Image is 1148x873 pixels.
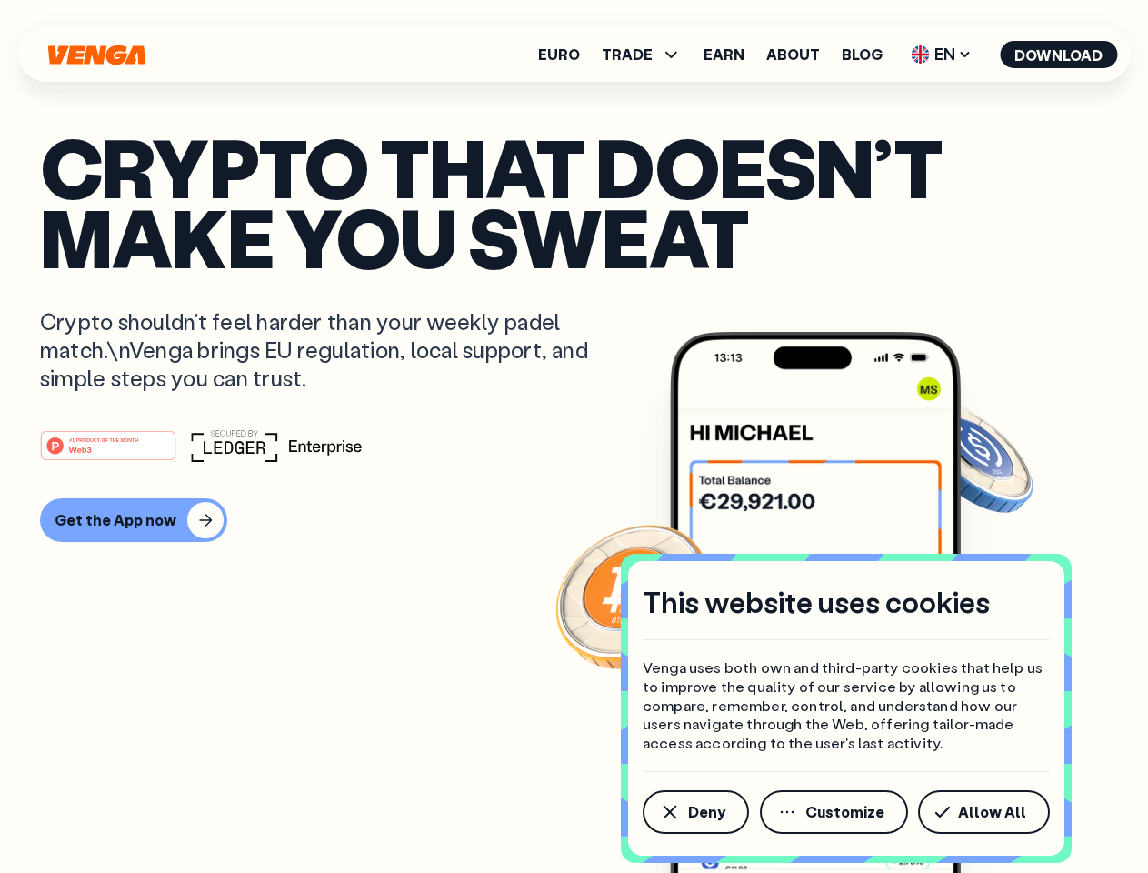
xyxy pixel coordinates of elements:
a: Euro [538,47,580,62]
p: Venga uses both own and third-party cookies that help us to improve the quality of our service by... [643,658,1050,753]
img: Bitcoin [552,514,715,677]
button: Deny [643,790,749,834]
span: TRADE [602,47,653,62]
span: Customize [805,805,884,819]
p: Crypto shouldn’t feel harder than your weekly padel match.\nVenga brings EU regulation, local sup... [40,307,614,393]
span: Allow All [958,805,1026,819]
button: Allow All [918,790,1050,834]
a: About [766,47,820,62]
img: USDC coin [906,391,1037,522]
span: Deny [688,805,725,819]
a: Blog [842,47,883,62]
svg: Home [45,45,147,65]
button: Get the App now [40,498,227,542]
a: #1 PRODUCT OF THE MONTHWeb3 [40,441,176,465]
tspan: Web3 [69,444,92,454]
tspan: #1 PRODUCT OF THE MONTH [69,436,138,442]
span: TRADE [602,44,682,65]
a: Earn [704,47,744,62]
h4: This website uses cookies [643,583,990,621]
button: Download [1000,41,1117,68]
a: Get the App now [40,498,1108,542]
img: flag-uk [911,45,929,64]
span: EN [904,40,978,69]
button: Customize [760,790,908,834]
div: Get the App now [55,511,176,529]
p: Crypto that doesn’t make you sweat [40,132,1108,271]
